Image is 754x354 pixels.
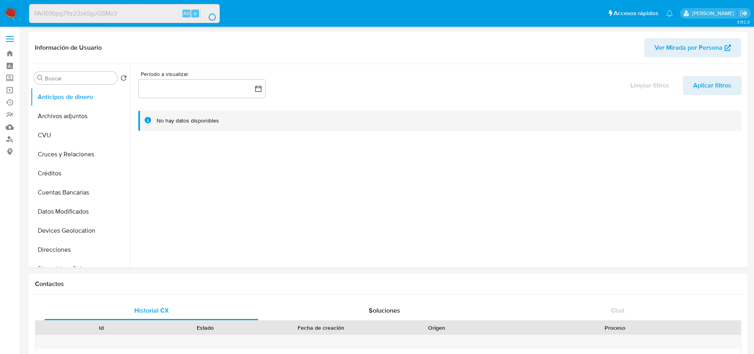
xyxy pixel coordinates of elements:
[194,10,196,17] span: s
[35,280,741,288] h1: Contactos
[614,9,658,18] span: Accesos rápidos
[369,306,400,315] span: Soluciones
[31,240,130,259] button: Direcciones
[31,183,130,202] button: Cuentas Bancarias
[134,306,169,315] span: Historial CX
[263,324,379,332] div: Fecha de creación
[611,306,624,315] span: Chat
[692,10,737,17] p: elaine.mcfarlane@mercadolibre.com
[159,324,252,332] div: Estado
[31,107,130,126] button: Archivos adjuntos
[55,324,148,332] div: Id
[37,75,43,81] button: Buscar
[29,8,219,19] input: Buscar usuario o caso...
[494,324,735,332] div: Proceso
[31,259,130,278] button: Dispositivos Point
[183,10,190,17] span: Alt
[390,324,483,332] div: Origen
[31,126,130,145] button: CVU
[655,38,723,57] span: Ver Mirada por Persona
[644,38,741,57] button: Ver Mirada por Persona
[35,44,102,52] h1: Información de Usuario
[666,10,673,17] a: Notificaciones
[200,8,217,19] button: search-icon
[31,202,130,221] button: Datos Modificados
[31,145,130,164] button: Cruces y Relaciones
[31,164,130,183] button: Créditos
[31,221,130,240] button: Devices Geolocation
[45,75,114,82] input: Buscar
[31,88,130,107] button: Anticipos de dinero
[120,75,127,84] button: Volver al orden por defecto
[740,9,748,18] a: Salir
